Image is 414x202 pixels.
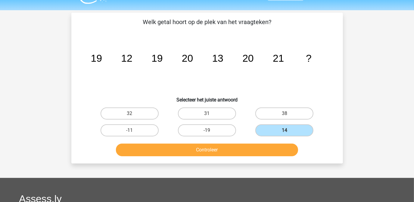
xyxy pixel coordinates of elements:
label: -11 [101,124,159,136]
h6: Selecteer het juiste antwoord [81,92,333,103]
p: Welk getal hoort op de plek van het vraagteken? [81,17,333,26]
button: Controleer [116,144,298,156]
label: 38 [255,107,313,120]
label: 32 [101,107,159,120]
label: -19 [178,124,236,136]
tspan: 20 [182,53,193,64]
tspan: 13 [212,53,223,64]
tspan: ? [306,53,312,64]
tspan: 21 [273,53,284,64]
tspan: 19 [151,53,163,64]
tspan: 12 [121,53,132,64]
tspan: 19 [91,53,102,64]
label: 14 [255,124,313,136]
tspan: 20 [242,53,254,64]
label: 31 [178,107,236,120]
